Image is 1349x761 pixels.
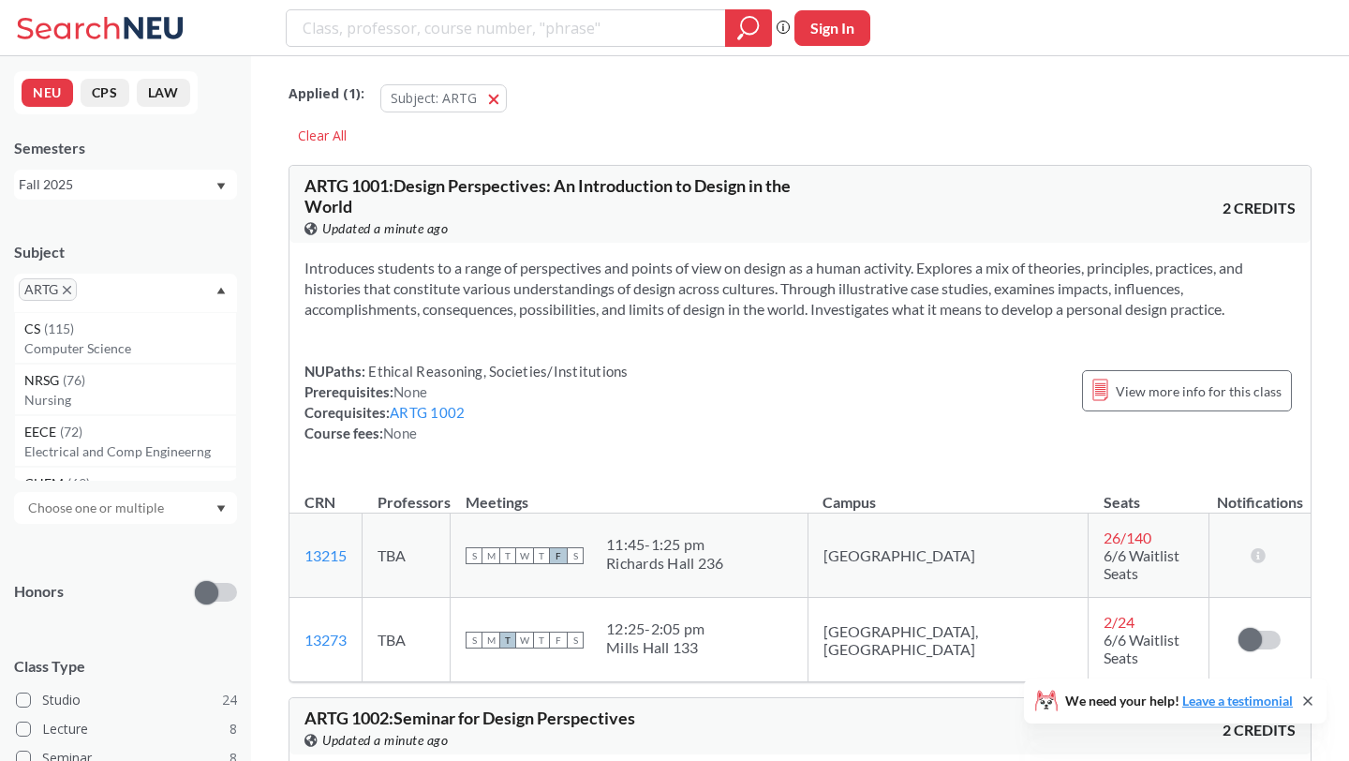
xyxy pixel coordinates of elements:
svg: magnifying glass [737,15,760,41]
label: Studio [16,688,237,712]
span: ARTG 1002 : Seminar for Design Perspectives [304,708,635,728]
span: ( 76 ) [63,372,85,388]
div: 12:25 - 2:05 pm [606,619,704,638]
a: Leave a testimonial [1182,693,1293,709]
span: Applied ( 1 ): [289,83,364,104]
input: Choose one or multiple [19,497,176,519]
button: NEU [22,79,73,107]
button: LAW [137,79,190,107]
div: Subject [14,242,237,262]
th: Campus [808,473,1089,514]
span: Updated a minute ago [322,218,448,239]
span: EECE [24,422,60,442]
th: Professors [363,473,451,514]
span: Ethical Reasoning, Societies/Institutions [365,363,629,380]
span: T [533,632,550,649]
span: CHEM [24,473,67,494]
span: Subject: ARTG [391,89,477,107]
td: [GEOGRAPHIC_DATA], [GEOGRAPHIC_DATA] [808,598,1089,682]
a: ARTG 1002 [390,404,465,421]
span: 2 CREDITS [1223,198,1296,218]
td: TBA [363,598,451,682]
span: F [550,632,567,649]
label: Lecture [16,717,237,741]
span: Class Type [14,656,237,677]
span: F [550,547,567,564]
div: CRN [304,492,335,513]
span: None [383,425,417,441]
span: S [567,547,584,564]
div: NUPaths: Prerequisites: Corequisites: Course fees: [304,361,629,443]
span: 2 CREDITS [1223,720,1296,740]
span: M [482,547,499,564]
section: Introduces students to a range of perspectives and points of view on design as a human activity. ... [304,258,1296,320]
span: ( 72 ) [60,424,82,440]
span: W [516,632,533,649]
span: ( 115 ) [44,321,74,336]
span: Updated a minute ago [322,730,448,751]
div: Semesters [14,138,237,158]
span: 26 / 140 [1104,529,1151,546]
th: Seats [1089,473,1208,514]
span: NRSG [24,370,63,391]
span: 6/6 Waitlist Seats [1104,546,1179,582]
div: Fall 2025Dropdown arrow [14,170,237,200]
span: ARTGX to remove pill [19,278,77,301]
span: 24 [222,690,237,710]
div: Richards Hall 236 [606,554,723,573]
span: T [499,632,516,649]
div: Fall 2025 [19,174,215,195]
svg: X to remove pill [63,286,71,294]
p: Honors [14,581,64,603]
td: [GEOGRAPHIC_DATA] [808,514,1089,598]
span: T [499,547,516,564]
span: T [533,547,550,564]
a: 13215 [304,546,347,564]
p: Computer Science [24,339,236,358]
td: TBA [363,514,451,598]
button: Sign In [794,10,870,46]
p: Nursing [24,391,236,410]
span: View more info for this class [1116,380,1282,403]
th: Meetings [451,473,808,514]
div: ARTGX to remove pillDropdown arrowCS(115)Computer ScienceNRSG(76)NursingEECE(72)Electrical and Co... [14,274,237,312]
span: S [466,632,482,649]
button: Subject: ARTG [380,84,507,112]
div: Dropdown arrow [14,492,237,524]
span: None [393,383,427,400]
div: Mills Hall 133 [606,638,704,657]
input: Class, professor, course number, "phrase" [301,12,712,44]
a: 13273 [304,631,347,649]
span: 2 / 24 [1104,613,1134,631]
svg: Dropdown arrow [216,287,226,294]
th: Notifications [1208,473,1311,514]
div: Clear All [289,122,356,150]
span: 6/6 Waitlist Seats [1104,631,1179,666]
p: Electrical and Comp Engineerng [24,442,236,461]
div: 11:45 - 1:25 pm [606,535,723,554]
span: ( 69 ) [67,475,90,491]
span: W [516,547,533,564]
span: ARTG 1001 : Design Perspectives: An Introduction to Design in the World [304,175,791,216]
svg: Dropdown arrow [216,183,226,190]
span: M [482,632,499,649]
button: CPS [81,79,129,107]
span: 8 [230,719,237,739]
span: We need your help! [1065,694,1293,708]
svg: Dropdown arrow [216,505,226,513]
span: CS [24,319,44,339]
span: S [466,547,482,564]
div: magnifying glass [725,9,772,47]
span: S [567,632,584,649]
